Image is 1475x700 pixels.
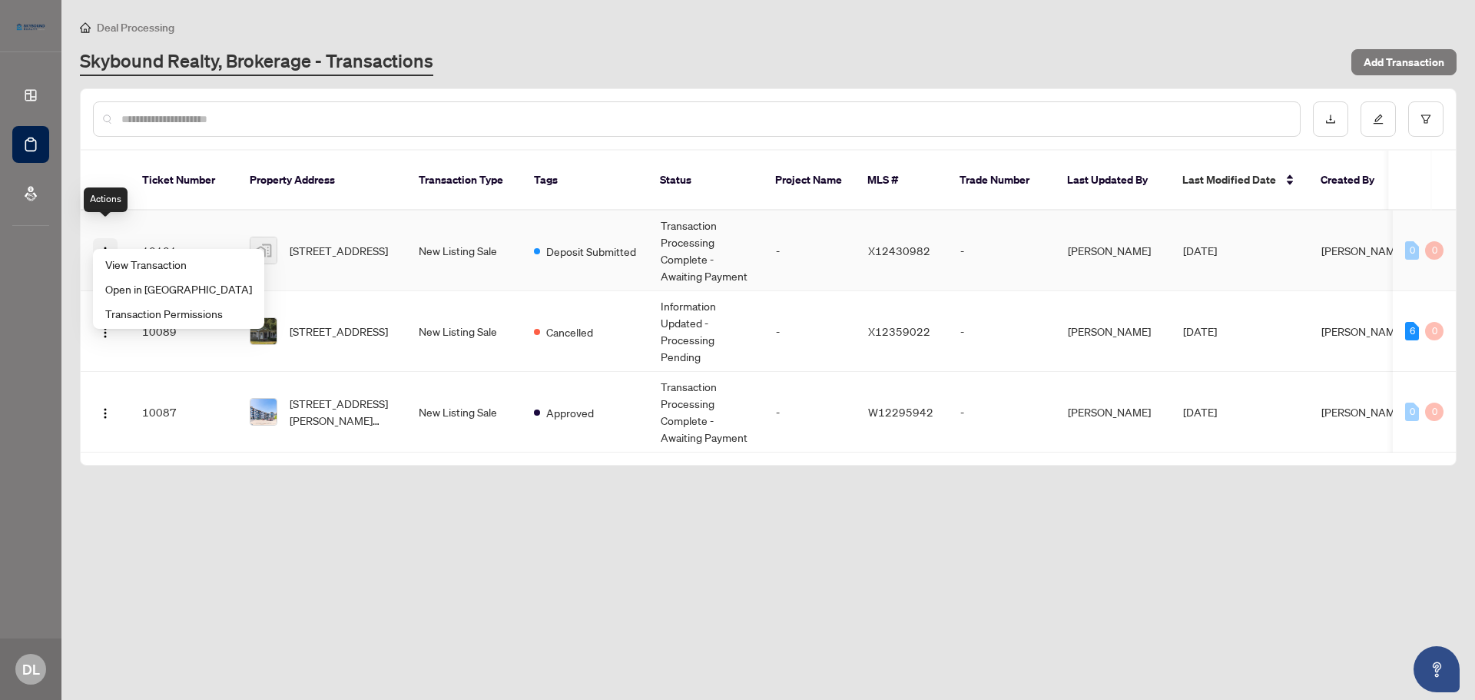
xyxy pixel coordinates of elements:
[868,405,933,419] span: W12295942
[1351,49,1457,75] button: Add Transaction
[1425,403,1444,421] div: 0
[648,372,764,453] td: Transaction Processing Complete - Awaiting Payment
[1425,322,1444,340] div: 0
[868,244,930,257] span: X12430982
[546,323,593,340] span: Cancelled
[406,211,522,291] td: New Listing Sale
[855,151,947,211] th: MLS #
[130,151,237,211] th: Ticket Number
[250,399,277,425] img: thumbnail-img
[130,372,237,453] td: 10087
[290,395,394,429] span: [STREET_ADDRESS][PERSON_NAME][PERSON_NAME]
[1325,114,1336,124] span: download
[93,400,118,424] button: Logo
[93,319,118,343] button: Logo
[1055,151,1170,211] th: Last Updated By
[97,21,174,35] span: Deal Processing
[648,291,764,372] td: Information Updated - Processing Pending
[105,280,252,297] span: Open in [GEOGRAPHIC_DATA]
[99,327,111,339] img: Logo
[648,211,764,291] td: Transaction Processing Complete - Awaiting Payment
[1056,291,1171,372] td: [PERSON_NAME]
[22,659,40,680] span: DL
[522,151,648,211] th: Tags
[764,372,856,453] td: -
[84,187,128,212] div: Actions
[1405,403,1419,421] div: 0
[1056,211,1171,291] td: [PERSON_NAME]
[1313,101,1348,137] button: download
[130,291,237,372] td: 10089
[1408,101,1444,137] button: filter
[1056,372,1171,453] td: [PERSON_NAME]
[1405,241,1419,260] div: 0
[947,151,1055,211] th: Trade Number
[105,305,252,322] span: Transaction Permissions
[406,151,522,211] th: Transaction Type
[406,291,522,372] td: New Listing Sale
[250,318,277,344] img: thumbnail-img
[1182,171,1276,188] span: Last Modified Date
[93,238,118,263] button: Logo
[1308,151,1400,211] th: Created By
[1373,114,1384,124] span: edit
[290,323,388,340] span: [STREET_ADDRESS]
[1183,324,1217,338] span: [DATE]
[1425,241,1444,260] div: 0
[99,407,111,420] img: Logo
[546,404,594,421] span: Approved
[1420,114,1431,124] span: filter
[406,372,522,453] td: New Listing Sale
[868,324,930,338] span: X12359022
[80,22,91,33] span: home
[250,237,277,264] img: thumbnail-img
[1321,244,1404,257] span: [PERSON_NAME]
[12,19,49,35] img: logo
[948,372,1056,453] td: -
[105,256,252,273] span: View Transaction
[1183,405,1217,419] span: [DATE]
[1405,322,1419,340] div: 6
[290,242,388,259] span: [STREET_ADDRESS]
[1321,405,1404,419] span: [PERSON_NAME]
[1361,101,1396,137] button: edit
[764,291,856,372] td: -
[648,151,763,211] th: Status
[546,243,636,260] span: Deposit Submitted
[237,151,406,211] th: Property Address
[1321,324,1404,338] span: [PERSON_NAME]
[948,291,1056,372] td: -
[1414,646,1460,692] button: Open asap
[1364,50,1444,75] span: Add Transaction
[764,211,856,291] td: -
[130,211,237,291] td: 10101
[80,48,433,76] a: Skybound Realty, Brokerage - Transactions
[99,246,111,258] img: Logo
[1170,151,1308,211] th: Last Modified Date
[1183,244,1217,257] span: [DATE]
[948,211,1056,291] td: -
[763,151,855,211] th: Project Name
